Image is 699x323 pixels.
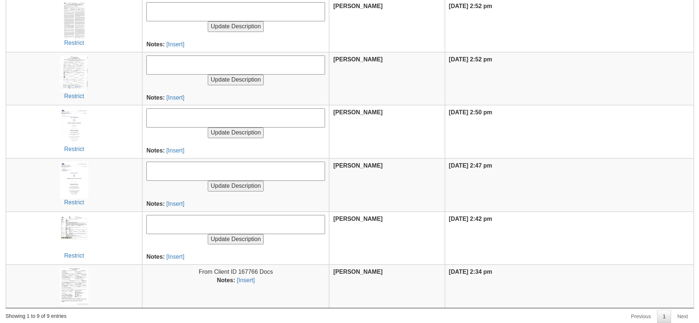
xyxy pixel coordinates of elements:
th: [PERSON_NAME] [329,52,445,105]
b: Notes: [146,147,165,154]
b: Notes: [146,41,165,47]
b: Notes: [146,254,165,260]
input: Update Description [208,128,264,138]
input: Update Description [208,234,264,245]
th: [PERSON_NAME] [329,265,445,308]
b: [DATE] 2:47 pm [449,162,492,169]
img: uid(148)-829fce2d-d1a3-16db-1cd9-dc1a0f9cd30f.jpg [63,2,85,39]
img: uid(148)-9a6024ac-c0c6-2ac6-6008-5f06127367c5.jpg [60,268,88,305]
b: Notes: [217,277,235,283]
img: uid(148)-7fc514ae-e5fc-9e8e-4dd7-911ab5654203.jpg [60,108,88,145]
a: Next [672,310,693,323]
center: From Client ID 167766 Docs [146,268,325,285]
a: [Insert] [166,254,184,260]
th: [PERSON_NAME] [329,105,445,158]
a: Restrict [64,252,84,259]
b: [DATE] 2:42 pm [449,216,492,222]
a: Restrict [64,146,84,152]
b: [DATE] 2:52 pm [449,3,492,9]
a: [Insert] [166,94,184,101]
b: [DATE] 2:50 pm [449,109,492,115]
a: Restrict [64,93,84,99]
a: Previous [625,310,656,323]
a: [Insert] [166,147,184,154]
img: uid(148)-ffcc47ac-cdbe-0c1f-c970-959085d08408.jpg [60,162,88,198]
a: Restrict [64,199,84,205]
input: Update Description [208,21,264,32]
b: [DATE] 2:34 pm [449,269,492,275]
b: Notes: [146,201,165,207]
th: [PERSON_NAME] [329,158,445,212]
th: [PERSON_NAME] [329,212,445,265]
a: Restrict [64,40,84,46]
input: Update Description [208,181,264,191]
div: Showing 1 to 9 of 9 entries [6,308,67,320]
img: uid(148)-84d43cac-c318-2932-471b-3716033c57df.jpg [60,55,88,92]
a: 1 [657,310,671,323]
b: [DATE] 2:52 pm [449,56,492,62]
a: [Insert] [237,277,255,283]
input: Update Description [208,75,264,85]
a: [Insert] [166,41,184,47]
b: Notes: [146,94,165,101]
a: [Insert] [166,201,184,207]
img: uid(148)-340c0152-24f1-5432-962f-bf6914315d02.jpg [60,215,88,252]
